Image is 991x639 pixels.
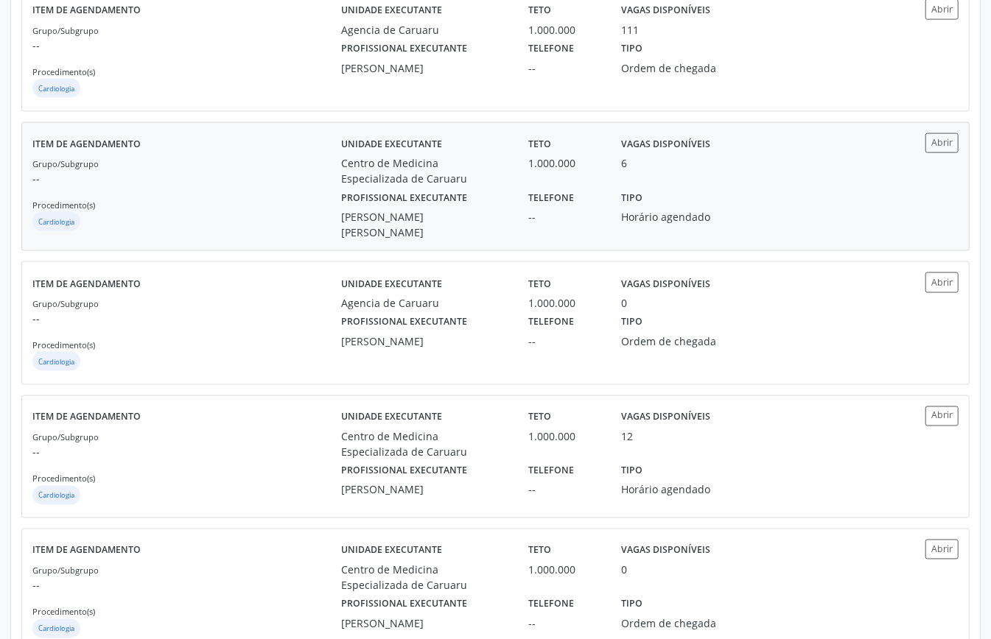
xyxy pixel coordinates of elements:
p: -- [32,311,341,326]
div: Ordem de chegada [622,60,741,76]
div: [PERSON_NAME] [341,333,508,349]
label: Teto [528,406,551,429]
div: Centro de Medicina Especializada de Caruaru [341,562,508,593]
div: 1.000.000 [528,22,601,38]
small: Grupo/Subgrupo [32,25,99,36]
div: -- [528,60,601,76]
div: 6 [622,155,628,171]
label: Profissional executante [341,460,467,483]
label: Vagas disponíveis [622,133,711,156]
label: Item de agendamento [32,406,141,429]
label: Profissional executante [341,186,467,209]
label: Teto [528,540,551,562]
label: Profissional executante [341,311,467,333]
div: 1.000.000 [528,562,601,578]
p: -- [32,38,341,53]
div: 0 [622,295,628,311]
label: Vagas disponíveis [622,540,711,562]
div: Ordem de chegada [622,616,741,632]
label: Telefone [528,38,574,60]
div: -- [528,616,601,632]
label: Tipo [622,460,643,483]
label: Tipo [622,38,643,60]
label: Vagas disponíveis [622,272,711,295]
label: Telefone [528,186,574,209]
small: Grupo/Subgrupo [32,158,99,169]
label: Telefone [528,593,574,616]
div: -- [528,333,601,349]
div: 12 [622,429,634,445]
div: Centro de Medicina Especializada de Caruaru [341,155,508,186]
div: Agencia de Caruaru [341,22,508,38]
small: Procedimento(s) [32,473,95,484]
div: 0 [622,562,628,578]
div: -- [528,482,601,498]
small: Grupo/Subgrupo [32,432,99,443]
div: [PERSON_NAME] [341,60,508,76]
small: Grupo/Subgrupo [32,298,99,309]
label: Item de agendamento [32,133,141,156]
div: Ordem de chegada [622,333,741,349]
small: Procedimento(s) [32,339,95,350]
div: [PERSON_NAME] [341,482,508,498]
small: Cardiologia [38,491,74,501]
p: -- [32,171,341,186]
small: Grupo/Subgrupo [32,565,99,576]
label: Item de agendamento [32,272,141,295]
label: Teto [528,272,551,295]
div: [PERSON_NAME] [PERSON_NAME] [341,209,508,240]
div: [PERSON_NAME] [341,616,508,632]
label: Unidade executante [341,540,442,562]
label: Profissional executante [341,38,467,60]
div: 1.000.000 [528,295,601,311]
small: Cardiologia [38,217,74,227]
div: Centro de Medicina Especializada de Caruaru [341,429,508,460]
label: Unidade executante [341,406,442,429]
label: Tipo [622,186,643,209]
small: Cardiologia [38,624,74,634]
div: Horário agendado [622,482,741,498]
label: Teto [528,133,551,156]
button: Abrir [925,133,959,153]
label: Unidade executante [341,272,442,295]
small: Procedimento(s) [32,607,95,618]
label: Telefone [528,460,574,483]
div: 1.000.000 [528,155,601,171]
small: Cardiologia [38,84,74,93]
label: Unidade executante [341,133,442,156]
div: -- [528,209,601,225]
small: Procedimento(s) [32,66,95,77]
small: Cardiologia [38,357,74,367]
label: Tipo [622,311,643,333]
button: Abrir [925,540,959,559]
small: Procedimento(s) [32,200,95,211]
div: 111 [622,22,640,38]
label: Profissional executante [341,593,467,616]
button: Abrir [925,406,959,426]
button: Abrir [925,272,959,292]
div: Horário agendado [622,209,741,225]
label: Telefone [528,311,574,333]
label: Tipo [622,593,643,616]
label: Item de agendamento [32,540,141,562]
p: -- [32,445,341,460]
div: 1.000.000 [528,429,601,445]
label: Vagas disponíveis [622,406,711,429]
p: -- [32,578,341,593]
div: Agencia de Caruaru [341,295,508,311]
